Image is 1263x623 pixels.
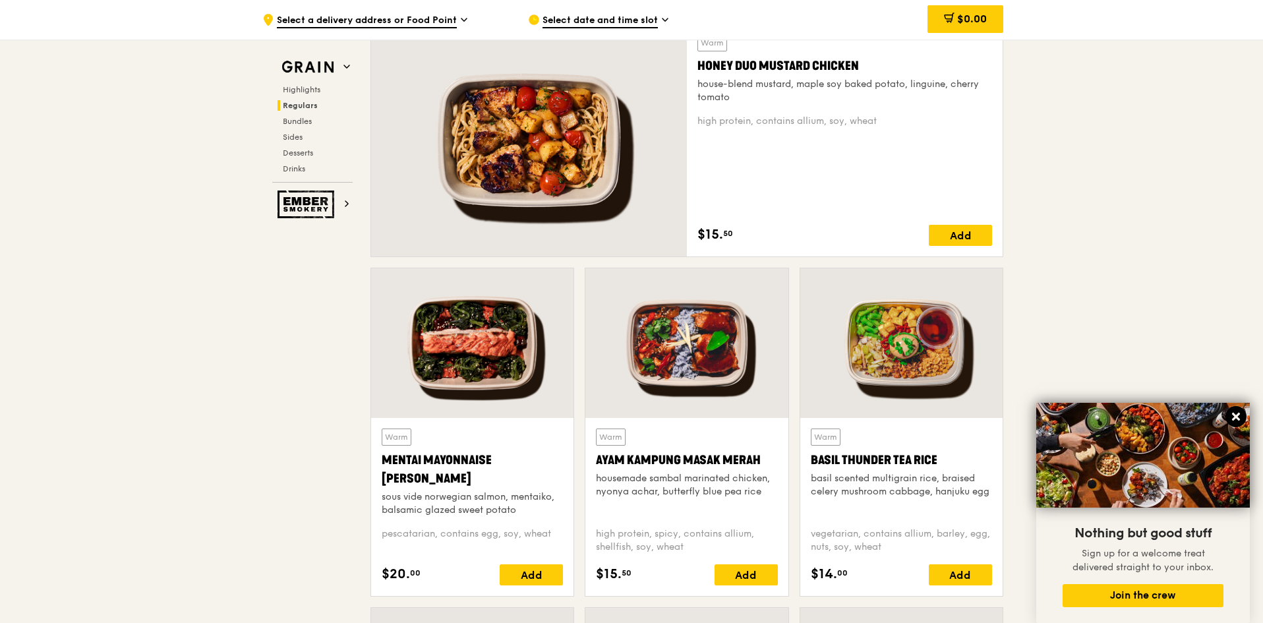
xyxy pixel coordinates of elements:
[723,228,733,239] span: 50
[283,117,312,126] span: Bundles
[929,564,992,585] div: Add
[382,527,563,554] div: pescatarian, contains egg, soy, wheat
[283,133,303,142] span: Sides
[697,78,992,104] div: house-blend mustard, maple soy baked potato, linguine, cherry tomato
[596,527,777,554] div: high protein, spicy, contains allium, shellfish, soy, wheat
[811,527,992,554] div: vegetarian, contains allium, barley, egg, nuts, soy, wheat
[382,564,410,584] span: $20.
[596,429,626,446] div: Warm
[382,451,563,488] div: Mentai Mayonnaise [PERSON_NAME]
[697,34,727,51] div: Warm
[929,225,992,246] div: Add
[811,451,992,469] div: Basil Thunder Tea Rice
[957,13,987,25] span: $0.00
[382,429,411,446] div: Warm
[837,568,848,578] span: 00
[278,55,338,79] img: Grain web logo
[697,115,992,128] div: high protein, contains allium, soy, wheat
[596,564,622,584] span: $15.
[622,568,631,578] span: 50
[596,451,777,469] div: Ayam Kampung Masak Merah
[596,472,777,498] div: housemade sambal marinated chicken, nyonya achar, butterfly blue pea rice
[277,14,457,28] span: Select a delivery address or Food Point
[811,472,992,498] div: basil scented multigrain rice, braised celery mushroom cabbage, hanjuku egg
[1036,403,1250,508] img: DSC07876-Edit02-Large.jpeg
[283,148,313,158] span: Desserts
[697,57,992,75] div: Honey Duo Mustard Chicken
[1072,548,1214,573] span: Sign up for a welcome treat delivered straight to your inbox.
[410,568,421,578] span: 00
[715,564,778,585] div: Add
[500,564,563,585] div: Add
[543,14,658,28] span: Select date and time slot
[382,490,563,517] div: sous vide norwegian salmon, mentaiko, balsamic glazed sweet potato
[283,101,318,110] span: Regulars
[278,191,338,218] img: Ember Smokery web logo
[697,225,723,245] span: $15.
[1074,525,1212,541] span: Nothing but good stuff
[1225,406,1247,427] button: Close
[811,564,837,584] span: $14.
[283,85,320,94] span: Highlights
[283,164,305,173] span: Drinks
[811,429,840,446] div: Warm
[1063,584,1223,607] button: Join the crew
